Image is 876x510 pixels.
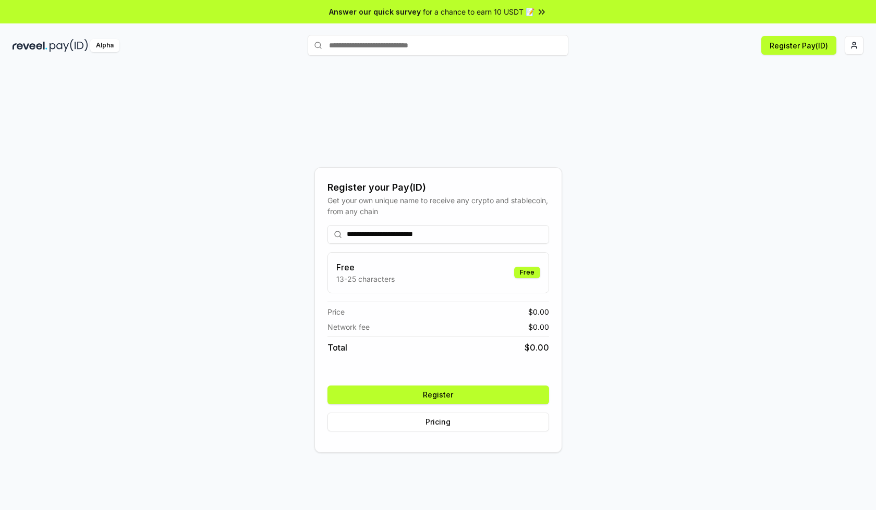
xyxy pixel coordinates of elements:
h3: Free [336,261,395,273]
span: $ 0.00 [525,341,549,354]
span: Answer our quick survey [329,6,421,17]
span: $ 0.00 [528,306,549,317]
div: Alpha [90,39,119,52]
span: for a chance to earn 10 USDT 📝 [423,6,534,17]
div: Free [514,267,540,278]
button: Register [327,385,549,404]
span: Total [327,341,347,354]
span: Price [327,306,345,317]
div: Get your own unique name to receive any crypto and stablecoin, from any chain [327,195,549,217]
img: pay_id [50,39,88,52]
p: 13-25 characters [336,273,395,284]
span: $ 0.00 [528,321,549,332]
button: Register Pay(ID) [761,36,836,55]
div: Register your Pay(ID) [327,180,549,195]
img: reveel_dark [13,39,47,52]
button: Pricing [327,413,549,431]
span: Network fee [327,321,370,332]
